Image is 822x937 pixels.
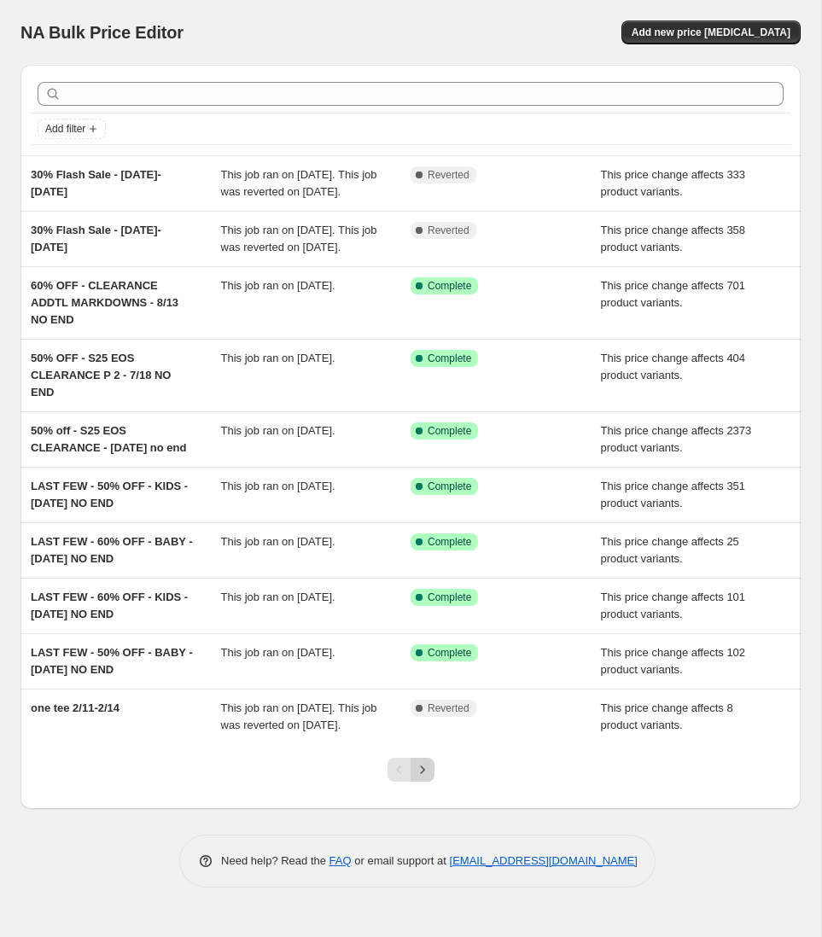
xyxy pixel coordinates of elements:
[221,224,377,253] span: This job ran on [DATE]. This job was reverted on [DATE].
[31,224,161,253] span: 30% Flash Sale - [DATE]-[DATE]
[450,854,638,867] a: [EMAIL_ADDRESS][DOMAIN_NAME]
[221,480,335,492] span: This job ran on [DATE].
[221,646,335,659] span: This job ran on [DATE].
[601,168,746,198] span: This price change affects 333 product variants.
[601,224,746,253] span: This price change affects 358 product variants.
[31,168,161,198] span: 30% Flash Sale - [DATE]-[DATE]
[31,352,171,399] span: 50% OFF - S25 EOS CLEARANCE P 2 - 7/18 NO END
[221,591,335,603] span: This job ran on [DATE].
[601,352,746,381] span: This price change affects 404 product variants.
[428,646,471,660] span: Complete
[428,591,471,604] span: Complete
[31,279,178,326] span: 60% OFF - CLEARANCE ADDTL MARKDOWNS - 8/13 NO END
[31,480,188,509] span: LAST FEW - 50% OFF - KIDS - [DATE] NO END
[20,23,184,42] span: NA Bulk Price Editor
[388,758,434,782] nav: Pagination
[221,424,335,437] span: This job ran on [DATE].
[428,424,471,438] span: Complete
[411,758,434,782] button: Next
[31,424,186,454] span: 50% off - S25 EOS CLEARANCE - [DATE] no end
[31,646,193,676] span: LAST FEW - 50% OFF - BABY - [DATE] NO END
[221,535,335,548] span: This job ran on [DATE].
[352,854,450,867] span: or email support at
[601,424,752,454] span: This price change affects 2373 product variants.
[38,119,106,139] button: Add filter
[45,122,85,136] span: Add filter
[221,701,377,731] span: This job ran on [DATE]. This job was reverted on [DATE].
[428,279,471,293] span: Complete
[428,352,471,365] span: Complete
[428,480,471,493] span: Complete
[428,535,471,549] span: Complete
[601,279,746,309] span: This price change affects 701 product variants.
[632,26,790,39] span: Add new price [MEDICAL_DATA]
[31,591,188,620] span: LAST FEW - 60% OFF - KIDS - [DATE] NO END
[329,854,352,867] a: FAQ
[221,168,377,198] span: This job ran on [DATE]. This job was reverted on [DATE].
[601,591,746,620] span: This price change affects 101 product variants.
[601,701,733,731] span: This price change affects 8 product variants.
[428,168,469,182] span: Reverted
[428,701,469,715] span: Reverted
[601,646,746,676] span: This price change affects 102 product variants.
[221,352,335,364] span: This job ran on [DATE].
[428,224,469,237] span: Reverted
[221,854,329,867] span: Need help? Read the
[601,535,739,565] span: This price change affects 25 product variants.
[31,701,120,714] span: one tee 2/11-2/14
[601,480,746,509] span: This price change affects 351 product variants.
[31,535,193,565] span: LAST FEW - 60% OFF - BABY - [DATE] NO END
[221,279,335,292] span: This job ran on [DATE].
[621,20,801,44] button: Add new price [MEDICAL_DATA]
